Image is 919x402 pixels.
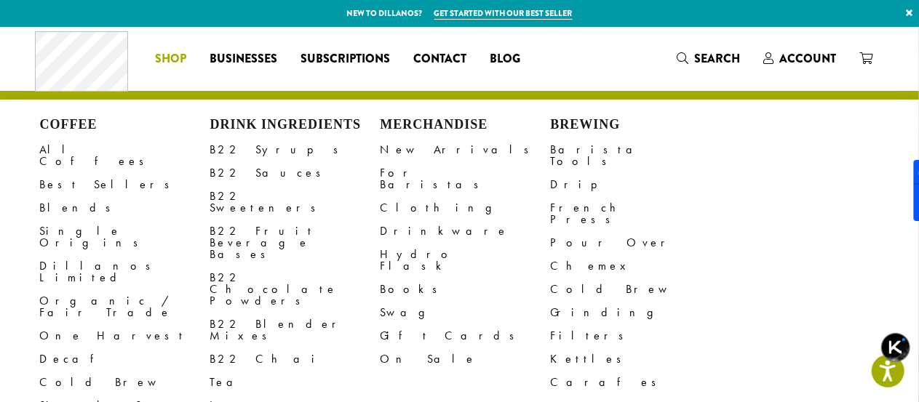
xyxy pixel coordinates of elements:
[40,324,210,347] a: One Harvest
[551,324,721,347] a: Filters
[210,347,381,371] a: B22 Chai
[40,347,210,371] a: Decaf
[210,117,381,133] h4: Drink Ingredients
[143,47,198,71] a: Shop
[381,301,551,324] a: Swag
[434,7,573,20] a: Get started with our best seller
[40,117,210,133] h4: Coffee
[301,50,390,68] span: Subscriptions
[551,196,721,231] a: French Press
[40,138,210,173] a: All Coffees
[551,301,721,324] a: Grinding
[551,117,721,133] h4: Brewing
[210,313,381,347] a: B22 Blender Mixes
[210,185,381,220] a: B22 Sweeteners
[381,117,551,133] h4: Merchandise
[381,278,551,301] a: Books
[155,50,186,68] span: Shop
[780,50,837,67] span: Account
[210,371,381,394] a: Tea
[490,50,520,68] span: Blog
[40,254,210,289] a: Dillanos Limited
[40,196,210,220] a: Blends
[210,50,277,68] span: Businesses
[551,173,721,196] a: Drip
[551,231,721,254] a: Pour Over
[40,289,210,324] a: Organic / Fair Trade
[413,50,466,68] span: Contact
[381,220,551,243] a: Drinkware
[210,161,381,185] a: B22 Sauces
[210,220,381,266] a: B22 Fruit Beverage Bases
[381,324,551,347] a: Gift Cards
[551,371,721,394] a: Carafes
[210,138,381,161] a: B22 Syrups
[210,266,381,313] a: B22 Chocolate Powders
[695,50,741,67] span: Search
[666,47,752,71] a: Search
[381,347,551,371] a: On Sale
[551,254,721,278] a: Chemex
[381,196,551,220] a: Clothing
[381,138,551,161] a: New Arrivals
[40,220,210,254] a: Single Origins
[381,243,551,278] a: Hydro Flask
[551,347,721,371] a: Kettles
[40,173,210,196] a: Best Sellers
[381,161,551,196] a: For Baristas
[551,278,721,301] a: Cold Brew
[40,371,210,394] a: Cold Brew
[551,138,721,173] a: Barista Tools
